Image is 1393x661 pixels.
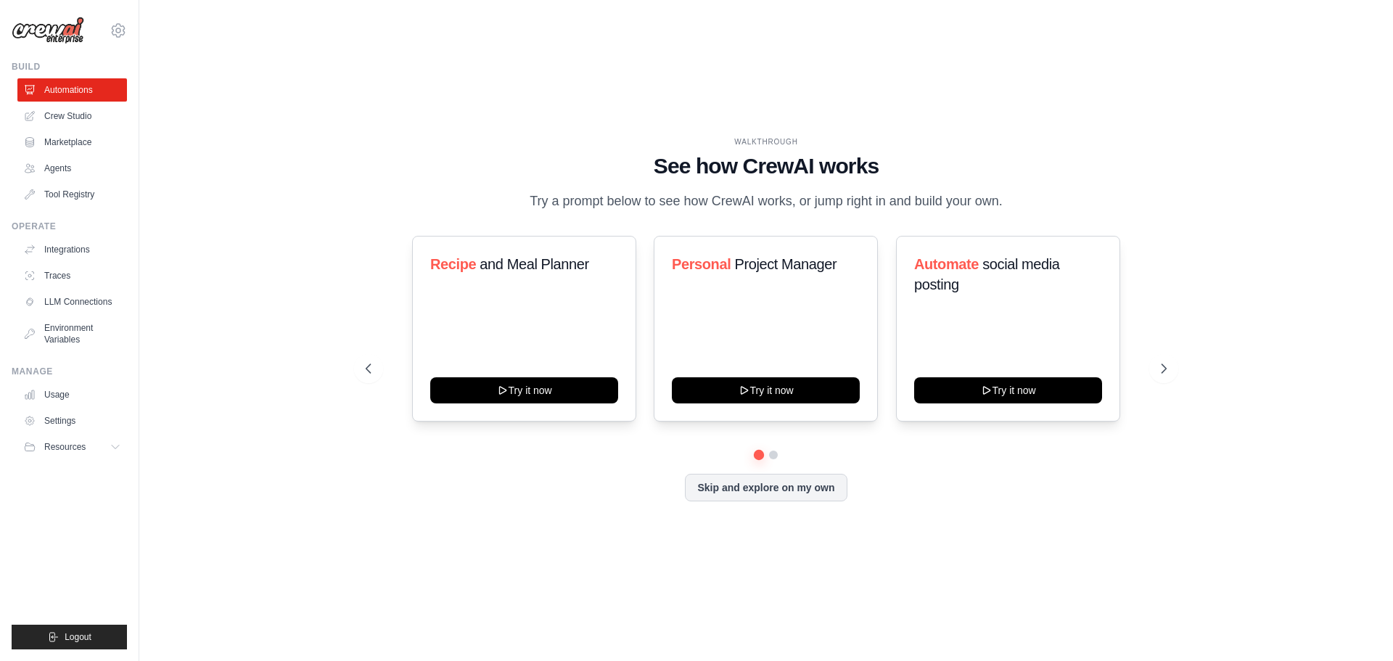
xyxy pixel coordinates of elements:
[12,625,127,649] button: Logout
[366,153,1167,179] h1: See how CrewAI works
[17,104,127,128] a: Crew Studio
[65,631,91,643] span: Logout
[12,221,127,232] div: Operate
[522,191,1010,212] p: Try a prompt below to see how CrewAI works, or jump right in and build your own.
[17,238,127,261] a: Integrations
[914,377,1102,403] button: Try it now
[17,157,127,180] a: Agents
[672,256,731,272] span: Personal
[17,409,127,432] a: Settings
[12,366,127,377] div: Manage
[17,264,127,287] a: Traces
[914,256,979,272] span: Automate
[672,377,860,403] button: Try it now
[366,136,1167,147] div: WALKTHROUGH
[17,383,127,406] a: Usage
[685,474,847,501] button: Skip and explore on my own
[430,377,618,403] button: Try it now
[17,131,127,154] a: Marketplace
[44,441,86,453] span: Resources
[12,61,127,73] div: Build
[12,17,84,44] img: Logo
[480,256,588,272] span: and Meal Planner
[914,256,1060,292] span: social media posting
[17,435,127,459] button: Resources
[17,183,127,206] a: Tool Registry
[17,290,127,313] a: LLM Connections
[735,256,837,272] span: Project Manager
[430,256,476,272] span: Recipe
[17,316,127,351] a: Environment Variables
[17,78,127,102] a: Automations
